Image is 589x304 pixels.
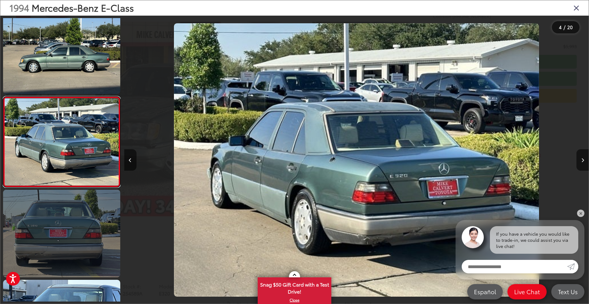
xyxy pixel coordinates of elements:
[573,4,579,12] i: Close gallery
[555,288,581,295] span: Text Us
[174,23,539,297] img: 1994 Mercedes-Benz E-Class E 320 Base
[563,25,566,29] span: /
[462,226,484,248] img: Agent profile photo
[467,284,503,299] a: Español
[576,149,589,171] button: Next image
[124,23,589,297] div: 1994 Mercedes-Benz E-Class E 320 Base 3
[559,24,562,30] span: 4
[511,288,543,295] span: Live Chat
[3,98,120,185] img: 1994 Mercedes-Benz E-Class E 320 Base
[2,6,121,95] img: 1994 Mercedes-Benz E-Class E 320 Base
[567,260,578,273] a: Submit
[258,278,331,297] span: Snag $50 Gift Card with a Test Drive!
[507,284,547,299] a: Live Chat
[10,1,29,14] span: 1994
[32,1,134,14] span: Mercedes-Benz E-Class
[124,149,137,171] button: Previous image
[567,24,573,30] span: 20
[462,260,567,273] input: Enter your message
[551,284,584,299] a: Text Us
[471,288,499,295] span: Español
[490,226,578,254] div: If you have a vehicle you would like to trade-in, we could assist you via live chat!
